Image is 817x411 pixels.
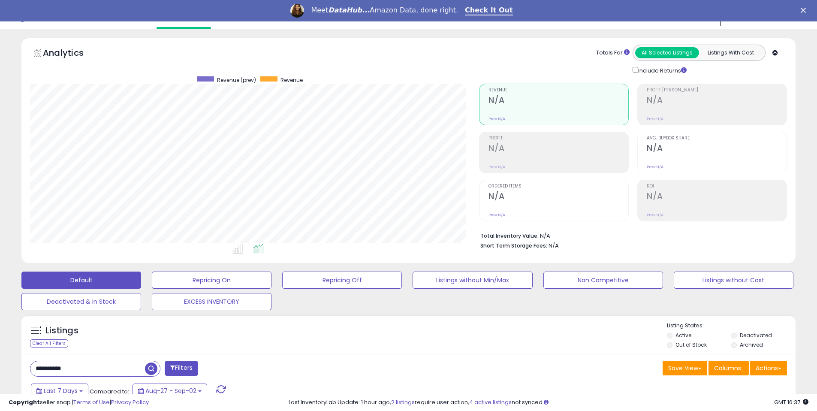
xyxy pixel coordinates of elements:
button: Last 7 Days [31,384,88,398]
span: Profit [488,136,628,141]
button: Actions [750,361,787,375]
button: Listings without Min/Max [413,272,532,289]
a: 2 listings [391,398,415,406]
small: Prev: N/A [488,116,505,121]
h2: N/A [488,143,628,155]
label: Deactivated [740,332,772,339]
h5: Listings [45,325,78,337]
div: Include Returns [626,65,697,75]
a: Check It Out [465,6,513,15]
button: Columns [708,361,749,375]
span: Ordered Items [488,184,628,189]
a: 4 active listings [469,398,512,406]
span: Columns [714,364,741,372]
h2: N/A [488,95,628,107]
small: Prev: N/A [647,164,663,169]
div: Last InventoryLab Update: 1 hour ago, require user action, not synced. [289,399,808,407]
small: Prev: N/A [647,116,663,121]
h2: N/A [647,191,787,203]
h2: N/A [647,95,787,107]
li: N/A [480,230,781,240]
label: Archived [740,341,763,348]
div: Meet Amazon Data, done right. [311,6,458,15]
small: Prev: N/A [488,212,505,218]
small: Prev: N/A [647,212,663,218]
label: Out of Stock [675,341,707,348]
p: Listing States: [667,322,796,330]
label: Active [675,332,691,339]
div: seller snap | | [9,399,149,407]
button: Non Competitive [543,272,663,289]
button: Save View [663,361,707,375]
button: Listings With Cost [699,47,763,58]
div: Totals For [596,49,630,57]
span: Revenue [280,76,303,84]
button: Listings without Cost [674,272,793,289]
button: Repricing Off [282,272,402,289]
span: Profit [PERSON_NAME] [647,88,787,93]
span: Avg. Buybox Share [647,136,787,141]
span: ROI [647,184,787,189]
img: Profile image for Georgie [290,4,304,18]
a: Terms of Use [73,398,110,406]
button: All Selected Listings [635,47,699,58]
a: Privacy Policy [111,398,149,406]
h5: Analytics [43,47,100,61]
button: EXCESS INVENTORY [152,293,271,310]
b: Total Inventory Value: [480,232,539,239]
strong: Copyright [9,398,40,406]
span: N/A [549,242,559,250]
h2: N/A [488,191,628,203]
div: Close [801,8,809,13]
button: Filters [165,361,198,376]
span: 2025-09-10 16:37 GMT [774,398,808,406]
h2: N/A [647,143,787,155]
small: Prev: N/A [488,164,505,169]
button: Deactivated & In Stock [21,293,141,310]
div: Clear All Filters [30,339,68,348]
i: DataHub... [328,6,370,14]
b: Short Term Storage Fees: [480,242,547,249]
span: Last 7 Days [44,387,78,395]
button: Aug-27 - Sep-02 [133,384,207,398]
button: Repricing On [152,272,271,289]
span: Compared to: [90,387,129,396]
span: Aug-27 - Sep-02 [145,387,196,395]
span: Revenue (prev) [217,76,256,84]
span: Revenue [488,88,628,93]
button: Default [21,272,141,289]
